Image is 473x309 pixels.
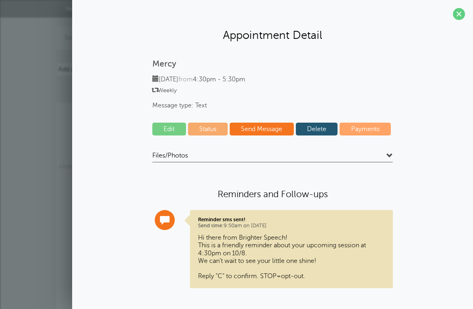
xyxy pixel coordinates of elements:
p: Hi there from Brighter Speech! This is a friendly reminder about your upcoming session at 4:30pm ... [198,234,385,280]
h2: Appointment Detail [80,28,465,42]
span: Message type: Text [152,102,393,109]
a: Edit [152,123,186,135]
a: Status [188,123,228,135]
span: [DATE] 4:30pm - 5:30pm [152,76,245,83]
span: Files/Photos [152,151,188,160]
span: Cristina [59,165,105,169]
p: Mercy [152,59,393,69]
span: Sun [56,103,107,111]
strong: Reminder sms sent! [198,216,245,222]
span: from [178,76,193,83]
span: Send time: [198,223,224,228]
h4: Reminders and Follow-ups [152,188,393,200]
span: 9:30pm [63,165,76,169]
p: 9:50am on [DATE] [198,216,385,229]
span: Confirmed. Changing the appointment date will unconfirm the appointment. [59,165,61,168]
a: Payments [340,123,391,135]
a: 9:30pm[PERSON_NAME] [59,165,105,169]
b: Saved! [65,34,85,41]
a: Delete [296,123,338,135]
span: Weekly [152,87,393,94]
span: New [66,6,77,12]
a: Send Message [230,123,294,135]
p: [PERSON_NAME] will receive a reminder 2 days beforehand. [65,34,408,42]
